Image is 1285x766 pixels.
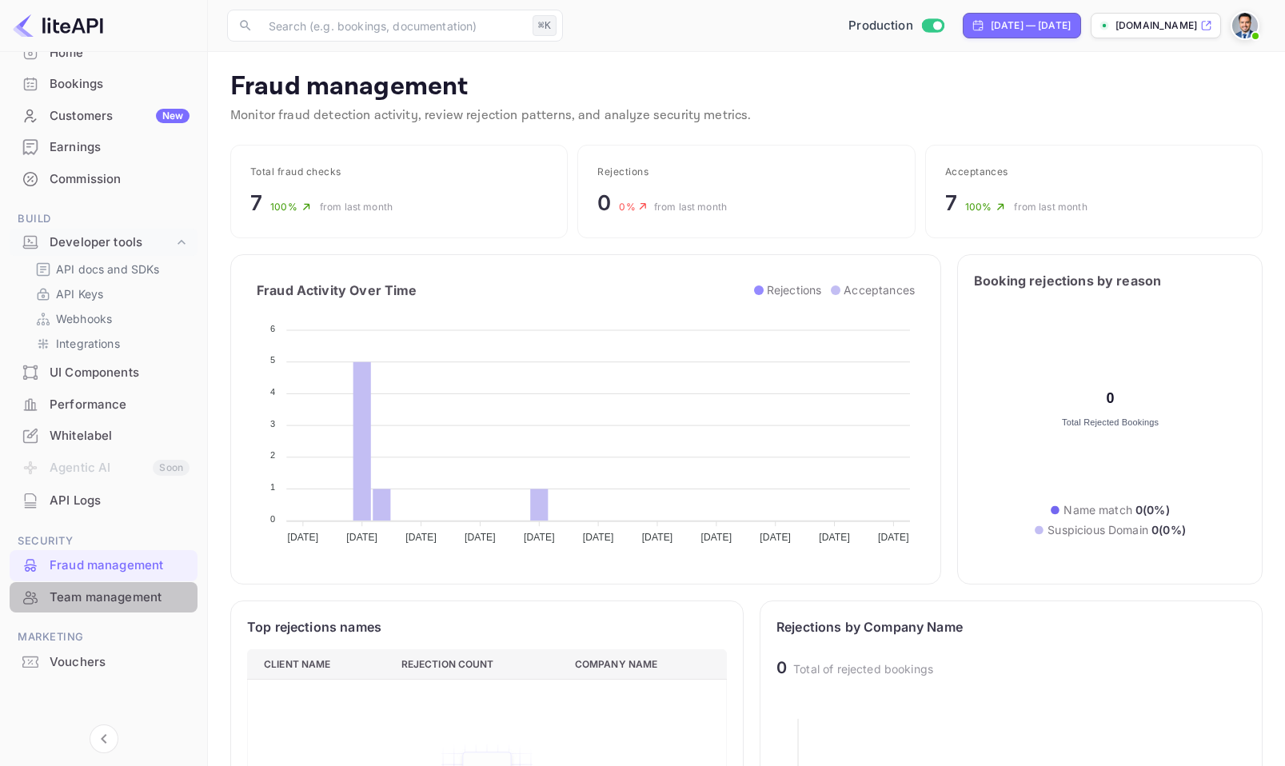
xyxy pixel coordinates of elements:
[10,132,198,163] div: Earnings
[50,107,190,126] div: Customers
[50,75,190,94] div: Bookings
[50,364,190,382] div: UI Components
[270,418,275,428] tspan: 3
[10,550,198,580] a: Fraud management
[50,170,190,189] div: Commission
[945,165,1243,179] div: Acceptances
[10,69,198,100] div: Bookings
[10,533,198,550] span: Security
[1135,503,1170,517] span: 0 ( 0 %)
[878,532,909,543] tspan: [DATE]
[10,69,198,98] a: Bookings
[35,310,185,327] a: Webhooks
[583,532,614,543] tspan: [DATE]
[10,38,198,67] a: Home
[250,190,262,215] span: 7
[10,164,198,193] a: Commission
[10,550,198,581] div: Fraud management
[10,389,198,419] a: Performance
[50,557,190,575] div: Fraud management
[50,492,190,510] div: API Logs
[56,310,112,327] p: Webhooks
[29,282,191,305] div: API Keys
[257,281,586,300] h3: Fraud Activity Over Time
[10,229,198,257] div: Developer tools
[10,485,198,517] div: API Logs
[10,38,198,69] div: Home
[270,323,275,333] tspan: 6
[50,396,190,414] div: Performance
[156,109,190,123] div: New
[1034,521,1044,538] p: ●
[35,285,185,302] a: API Keys
[346,532,377,543] tspan: [DATE]
[389,649,562,679] th: Rejection Count
[10,357,198,387] a: UI Components
[10,421,198,452] div: Whitelabel
[597,165,895,179] div: Rejections
[29,257,191,281] div: API docs and SDKs
[524,532,555,543] tspan: [DATE]
[562,649,727,679] th: Company Name
[842,17,950,35] div: Switch to Sandbox mode
[776,656,787,680] div: 0
[965,200,992,214] p: 100 %
[288,532,319,543] tspan: [DATE]
[1232,13,1258,38] img: Santiago Moran Labat
[50,44,190,62] div: Home
[963,13,1081,38] div: Click to change the date range period
[35,335,185,352] a: Integrations
[654,201,727,213] span: from last month
[29,332,191,355] div: Integrations
[465,532,496,543] tspan: [DATE]
[90,724,118,753] button: Collapse navigation
[10,132,198,162] a: Earnings
[35,261,185,277] a: API docs and SDKs
[10,647,198,676] a: Vouchers
[29,307,191,330] div: Webhooks
[248,649,389,679] th: Client name
[10,101,198,132] div: CustomersNew
[10,357,198,389] div: UI Components
[991,18,1071,33] div: [DATE] — [DATE]
[10,628,198,646] span: Marketing
[270,387,275,397] tspan: 4
[793,660,933,677] div: Total of rejected bookings
[270,482,275,492] tspan: 1
[10,485,198,515] a: API Logs
[50,427,190,445] div: Whitelabel
[1014,201,1087,213] span: from last month
[10,101,198,130] a: CustomersNew
[56,335,120,352] p: Integrations
[1048,521,1186,538] p: Suspicious Domain
[767,281,822,298] p: Rejections
[270,355,275,365] tspan: 5
[250,165,548,179] div: Total fraud checks
[1151,523,1186,537] span: 0 ( 0 %)
[270,200,297,214] p: 100 %
[230,106,1263,126] p: Monitor fraud detection activity, review rejection patterns, and analyze security metrics.
[1115,18,1197,33] p: [DOMAIN_NAME]
[974,271,1246,290] h3: Booking rejections by reason
[405,532,437,543] tspan: [DATE]
[10,389,198,421] div: Performance
[819,532,850,543] tspan: [DATE]
[10,647,198,678] div: Vouchers
[844,281,915,298] p: Acceptances
[10,164,198,195] div: Commission
[50,233,174,252] div: Developer tools
[701,532,732,543] tspan: [DATE]
[50,653,190,672] div: Vouchers
[619,200,635,214] p: 0 %
[320,201,393,213] span: from last month
[270,513,275,523] tspan: 0
[259,10,526,42] input: Search (e.g. bookings, documentation)
[642,532,673,543] tspan: [DATE]
[776,617,1060,636] div: Rejections by Company Name
[533,15,557,36] div: ⌘K
[10,582,198,612] a: Team management
[247,617,530,636] div: Top rejections names
[50,138,190,157] div: Earnings
[50,588,190,607] div: Team management
[10,210,198,228] span: Build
